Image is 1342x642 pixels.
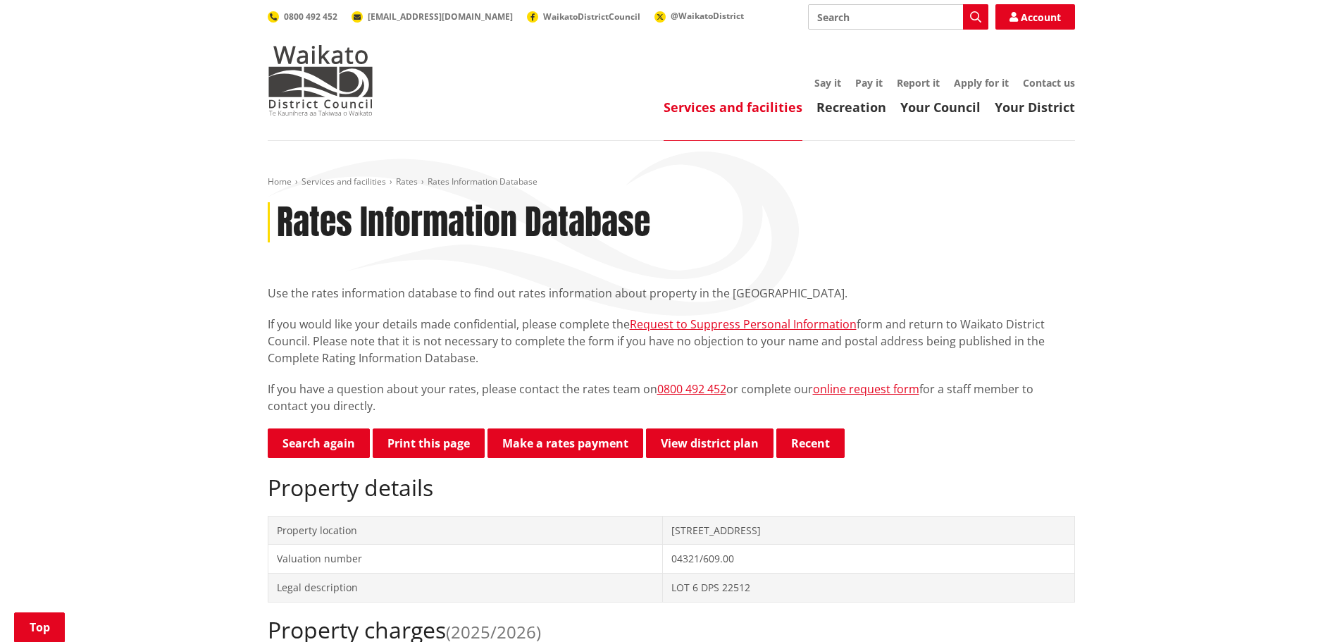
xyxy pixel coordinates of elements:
a: Services and facilities [664,99,802,116]
a: Top [14,612,65,642]
a: Contact us [1023,76,1075,89]
td: LOT 6 DPS 22512 [663,573,1074,602]
iframe: Messenger Launcher [1277,583,1328,634]
a: [EMAIL_ADDRESS][DOMAIN_NAME] [352,11,513,23]
a: Search again [268,428,370,458]
a: online request form [813,381,919,397]
button: Recent [776,428,845,458]
td: [STREET_ADDRESS] [663,516,1074,545]
span: Rates Information Database [428,175,538,187]
button: Print this page [373,428,485,458]
td: 04321/609.00 [663,545,1074,574]
a: Your District [995,99,1075,116]
h1: Rates Information Database [277,202,650,243]
a: @WaikatoDistrict [654,10,744,22]
td: Valuation number [268,545,663,574]
input: Search input [808,4,988,30]
td: Property location [268,516,663,545]
p: If you have a question about your rates, please contact the rates team on or complete our for a s... [268,381,1075,414]
a: Say it [814,76,841,89]
a: WaikatoDistrictCouncil [527,11,640,23]
a: Report it [897,76,940,89]
nav: breadcrumb [268,176,1075,188]
img: Waikato District Council - Te Kaunihera aa Takiwaa o Waikato [268,45,373,116]
a: 0800 492 452 [268,11,337,23]
a: Request to Suppress Personal Information [630,316,857,332]
p: If you would like your details made confidential, please complete the form and return to Waikato ... [268,316,1075,366]
h2: Property details [268,474,1075,501]
a: Your Council [900,99,981,116]
span: WaikatoDistrictCouncil [543,11,640,23]
a: Account [995,4,1075,30]
a: Pay it [855,76,883,89]
a: Rates [396,175,418,187]
a: Home [268,175,292,187]
a: Services and facilities [302,175,386,187]
p: Use the rates information database to find out rates information about property in the [GEOGRAPHI... [268,285,1075,302]
a: Recreation [816,99,886,116]
td: Legal description [268,573,663,602]
span: 0800 492 452 [284,11,337,23]
a: Make a rates payment [487,428,643,458]
a: View district plan [646,428,773,458]
a: 0800 492 452 [657,381,726,397]
span: @WaikatoDistrict [671,10,744,22]
span: [EMAIL_ADDRESS][DOMAIN_NAME] [368,11,513,23]
a: Apply for it [954,76,1009,89]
